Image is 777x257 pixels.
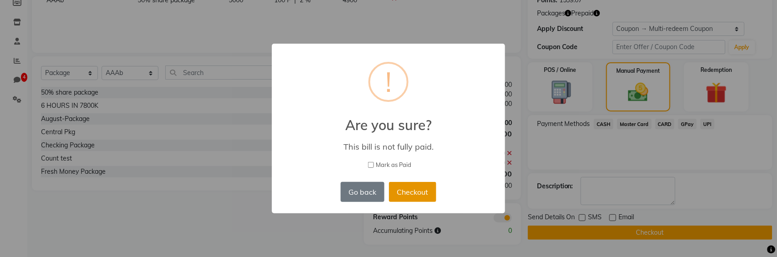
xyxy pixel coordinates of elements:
[376,161,412,170] span: Mark as Paid
[341,182,384,202] button: Go back
[368,162,374,168] input: Mark as Paid
[385,64,392,100] div: !
[272,106,505,133] h2: Are you sure?
[389,182,436,202] button: Checkout
[285,141,492,152] div: This bill is not fully paid.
